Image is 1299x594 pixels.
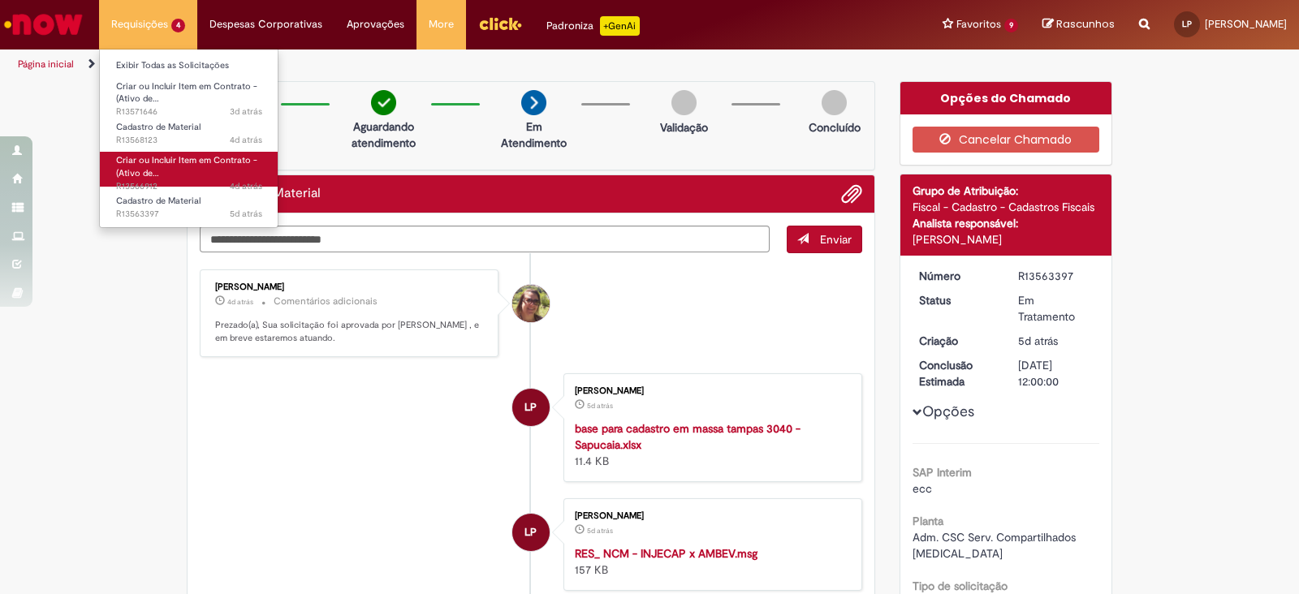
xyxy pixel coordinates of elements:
span: R13563397 [116,208,262,221]
div: 11.4 KB [575,420,845,469]
time: 25/09/2025 14:27:24 [230,180,262,192]
time: 24/09/2025 14:48:31 [587,526,613,536]
a: Aberto R13568123 : Cadastro de Material [100,118,278,148]
span: 4d atrás [227,297,253,307]
dt: Criação [907,333,1007,349]
span: Favoritos [956,16,1001,32]
p: Em Atendimento [494,118,573,151]
div: Analista responsável: [913,215,1100,231]
span: Aprovações [347,16,404,32]
p: Validação [660,119,708,136]
div: [DATE] 12:00:00 [1018,357,1094,390]
span: Cadastro de Material [116,195,201,207]
span: R13566912 [116,180,262,193]
span: Criar ou Incluir Item em Contrato - (Ativo de… [116,154,257,179]
img: check-circle-green.png [371,90,396,115]
time: 26/09/2025 16:33:32 [230,105,262,118]
span: R13571646 [116,105,262,118]
span: Despesas Corporativas [209,16,322,32]
div: 157 KB [575,545,845,578]
ul: Trilhas de página [12,49,854,80]
dt: Número [907,268,1007,284]
img: img-circle-grey.png [671,90,697,115]
time: 24/09/2025 14:49:29 [587,401,613,411]
span: 9 [1004,19,1018,32]
div: Em Tratamento [1018,292,1094,325]
a: Aberto R13566912 : Criar ou Incluir Item em Contrato - (Ativo de Giro/Empresas Verticalizadas e I... [100,152,278,187]
div: [PERSON_NAME] [575,511,845,521]
textarea: Digite sua mensagem aqui... [200,226,770,253]
b: Planta [913,514,943,528]
ul: Requisições [99,49,278,228]
img: img-circle-grey.png [822,90,847,115]
dt: Conclusão Estimada [907,357,1007,390]
span: 5d atrás [230,208,262,220]
div: [PERSON_NAME] [215,282,486,292]
p: Concluído [809,119,861,136]
a: Aberto R13563397 : Cadastro de Material [100,192,278,222]
div: Leandro De Paula [512,389,550,426]
img: click_logo_yellow_360x200.png [478,11,522,36]
div: 24/09/2025 14:49:32 [1018,333,1094,349]
small: Comentários adicionais [274,295,378,308]
div: Ana Paula De Sousa Rodrigues [512,285,550,322]
b: Tipo de solicitação [913,579,1008,593]
button: Adicionar anexos [841,183,862,204]
span: Rascunhos [1056,16,1115,32]
time: 24/09/2025 14:49:36 [230,208,262,220]
time: 25/09/2025 17:09:27 [230,134,262,146]
time: 25/09/2025 18:29:56 [227,297,253,307]
span: 5d atrás [587,526,613,536]
p: Aguardando atendimento [344,118,423,151]
div: Leandro De Paula [512,514,550,551]
a: Página inicial [18,58,74,71]
time: 24/09/2025 14:49:32 [1018,334,1058,348]
span: 5d atrás [1018,334,1058,348]
a: base para cadastro em massa tampas 3040 - Sapucaia.xlsx [575,421,801,452]
span: Enviar [820,232,852,247]
p: Prezado(a), Sua solicitação foi aprovada por [PERSON_NAME] , e em breve estaremos atuando. [215,319,486,344]
img: ServiceNow [2,8,85,41]
a: Rascunhos [1042,17,1115,32]
img: arrow-next.png [521,90,546,115]
span: [PERSON_NAME] [1205,17,1287,31]
span: Cadastro de Material [116,121,201,133]
div: Opções do Chamado [900,82,1112,114]
span: 4d atrás [230,180,262,192]
span: 3d atrás [230,105,262,118]
dt: Status [907,292,1007,308]
p: +GenAi [600,16,640,36]
a: Exibir Todas as Solicitações [100,57,278,75]
span: Adm. CSC Serv. Compartilhados [MEDICAL_DATA] [913,530,1079,561]
span: Criar ou Incluir Item em Contrato - (Ativo de… [116,80,257,105]
div: Grupo de Atribuição: [913,183,1100,199]
div: [PERSON_NAME] [913,231,1100,247]
span: ecc [913,481,932,496]
button: Enviar [787,226,862,253]
span: 4d atrás [230,134,262,146]
span: More [429,16,454,32]
span: LP [1182,19,1192,29]
span: R13568123 [116,134,262,147]
a: RES_ NCM - INJECAP x AMBEV.msg [575,546,757,561]
span: LP [524,513,537,552]
a: Aberto R13571646 : Criar ou Incluir Item em Contrato - (Ativo de Giro/Empresas Verticalizadas e I... [100,78,278,113]
b: SAP Interim [913,465,972,480]
span: 5d atrás [587,401,613,411]
div: [PERSON_NAME] [575,386,845,396]
span: LP [524,388,537,427]
div: R13563397 [1018,268,1094,284]
span: Requisições [111,16,168,32]
button: Cancelar Chamado [913,127,1100,153]
div: Fiscal - Cadastro - Cadastros Fiscais [913,199,1100,215]
div: Padroniza [546,16,640,36]
span: 4 [171,19,185,32]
